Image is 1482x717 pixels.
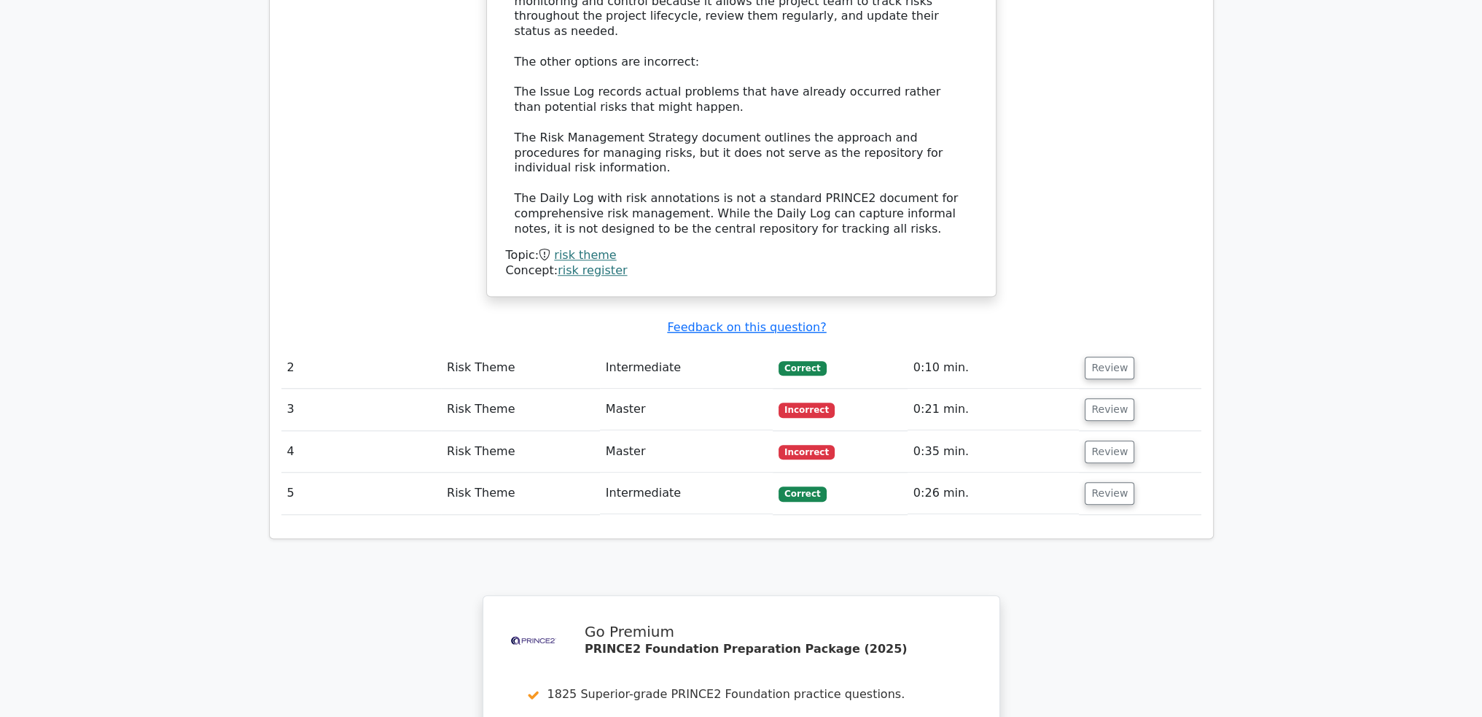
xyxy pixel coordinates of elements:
span: Incorrect [779,445,835,460]
td: 0:35 min. [908,431,1080,473]
button: Review [1085,482,1134,505]
span: Correct [779,487,826,501]
td: 0:26 min. [908,473,1080,514]
td: 0:21 min. [908,389,1080,430]
td: Intermediate [600,347,773,389]
td: 4 [281,431,441,473]
div: Topic: [506,248,977,263]
a: Feedback on this question? [667,320,826,334]
a: risk theme [554,248,616,262]
button: Review [1085,357,1134,379]
span: Incorrect [779,403,835,417]
div: Concept: [506,263,977,279]
td: Master [600,389,773,430]
td: 2 [281,347,441,389]
td: 0:10 min. [908,347,1080,389]
td: Risk Theme [441,347,600,389]
td: Master [600,431,773,473]
span: Correct [779,361,826,376]
td: Intermediate [600,473,773,514]
button: Review [1085,441,1134,463]
td: 3 [281,389,441,430]
td: 5 [281,473,441,514]
td: Risk Theme [441,431,600,473]
a: risk register [558,263,627,277]
td: Risk Theme [441,473,600,514]
td: Risk Theme [441,389,600,430]
button: Review [1085,398,1134,421]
